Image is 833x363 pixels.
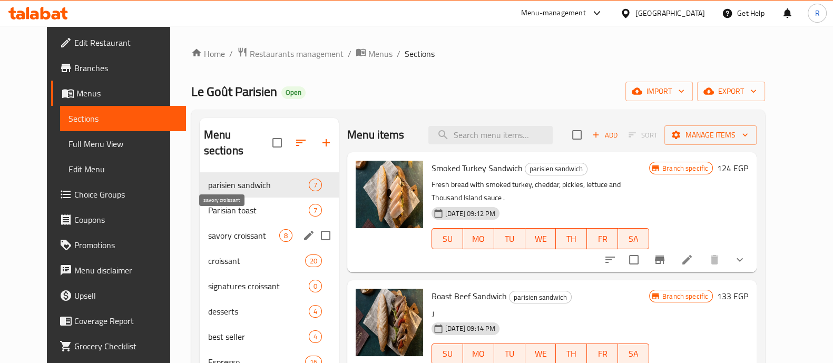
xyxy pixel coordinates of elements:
span: Edit Restaurant [74,36,178,49]
span: Edit Menu [68,163,178,175]
a: Promotions [51,232,186,258]
a: Restaurants management [237,47,344,61]
span: Le Goût Parisien [191,80,277,103]
button: delete [702,247,727,272]
div: desserts4 [200,299,339,324]
a: Choice Groups [51,182,186,207]
span: 20 [306,256,321,266]
span: parisien sandwich [208,179,309,191]
span: SA [622,346,645,361]
a: Edit Restaurant [51,30,186,55]
span: TU [498,231,521,247]
div: best seller4 [200,324,339,349]
div: parisien sandwich [509,291,572,303]
span: Upsell [74,289,178,302]
button: edit [301,228,317,243]
span: croissant [208,254,305,267]
span: parisien sandwich [509,291,571,303]
span: Open [281,88,306,97]
span: Select section [566,124,588,146]
a: Branches [51,55,186,81]
span: signatures croissant [208,280,309,292]
span: Sort sections [288,130,313,155]
button: Branch-specific-item [647,247,672,272]
button: Add section [313,130,339,155]
span: best seller [208,330,309,343]
span: Add [591,129,619,141]
span: SA [622,231,645,247]
button: show more [727,247,752,272]
a: Full Menu View [60,131,186,156]
div: croissant20 [200,248,339,273]
span: TH [560,231,583,247]
div: items [279,229,292,242]
span: Coupons [74,213,178,226]
button: Manage items [664,125,757,145]
nav: breadcrumb [191,47,766,61]
div: desserts [208,305,309,318]
a: Coupons [51,207,186,232]
span: SU [436,346,459,361]
p: Fresh bread with smoked turkey, cheddar, pickles, lettuce and Thousand Island sauce . [432,178,649,204]
span: savory croissant [208,229,279,242]
span: 7 [309,180,321,190]
span: 4 [309,307,321,317]
div: Parisian toast7 [200,198,339,223]
span: Restaurants management [250,47,344,60]
button: SU [432,228,463,249]
h2: Menu sections [204,127,272,159]
span: WE [530,231,552,247]
h6: 124 EGP [717,161,748,175]
div: items [305,254,322,267]
span: export [705,85,757,98]
span: Promotions [74,239,178,251]
span: Select section first [622,127,664,143]
span: Branch specific [658,163,712,173]
button: TU [494,228,525,249]
span: Branches [74,62,178,74]
span: parisien sandwich [525,163,587,175]
span: [DATE] 09:12 PM [441,209,499,219]
li: / [229,47,233,60]
span: 0 [309,281,321,291]
a: Upsell [51,283,186,308]
h2: Menu items [347,127,405,143]
span: 8 [280,231,292,241]
span: [DATE] 09:14 PM [441,323,499,333]
p: ر [432,307,649,320]
div: items [309,305,322,318]
span: WE [530,346,552,361]
input: search [428,126,553,144]
span: Coverage Report [74,315,178,327]
div: items [309,179,322,191]
span: FR [591,231,614,247]
span: Branch specific [658,291,712,301]
img: Roast Beef Sandwich [356,289,423,356]
div: items [309,280,322,292]
img: Smoked Turkey Sandwich [356,161,423,228]
div: parisien sandwich7 [200,172,339,198]
button: WE [525,228,556,249]
a: Sections [60,106,186,131]
button: FR [587,228,618,249]
span: MO [467,231,490,247]
a: Edit menu item [681,253,693,266]
span: Sections [68,112,178,125]
span: 4 [309,332,321,342]
li: / [348,47,351,60]
span: Smoked Turkey Sandwich [432,160,523,176]
span: R [815,7,819,19]
span: TU [498,346,521,361]
a: Grocery Checklist [51,333,186,359]
li: / [397,47,400,60]
a: Menus [51,81,186,106]
span: Parisian toast [208,204,309,217]
span: TH [560,346,583,361]
h6: 133 EGP [717,289,748,303]
span: FR [591,346,614,361]
span: Menu disclaimer [74,264,178,277]
div: signatures croissant0 [200,273,339,299]
span: Sections [405,47,435,60]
